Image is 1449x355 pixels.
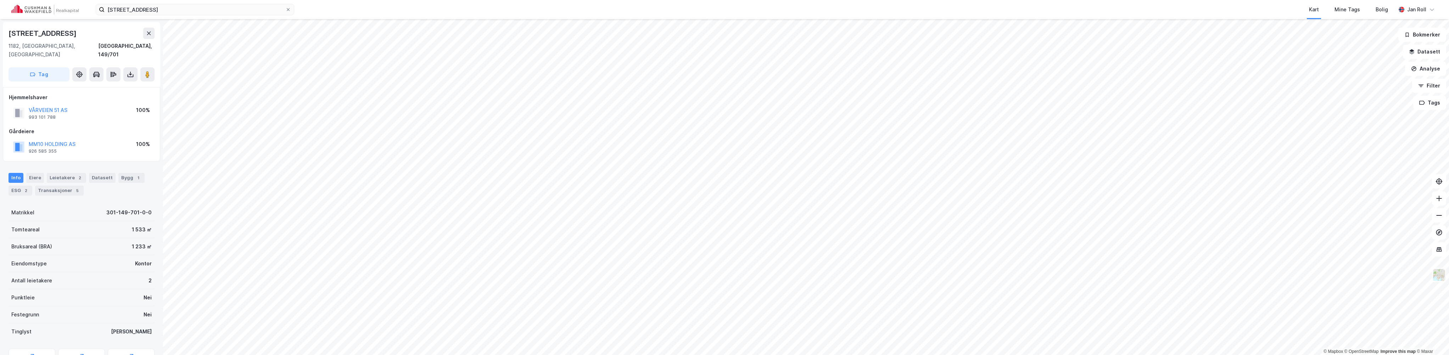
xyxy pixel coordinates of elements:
[132,225,152,234] div: 1 533 ㎡
[89,173,116,183] div: Datasett
[11,225,40,234] div: Tomteareal
[11,242,52,251] div: Bruksareal (BRA)
[9,127,154,136] div: Gårdeiere
[106,208,152,217] div: 301-149-701-0-0
[35,186,84,196] div: Transaksjoner
[11,310,39,319] div: Festegrunn
[144,310,152,319] div: Nei
[118,173,145,183] div: Bygg
[135,259,152,268] div: Kontor
[136,106,150,114] div: 100%
[136,140,150,148] div: 100%
[9,186,32,196] div: ESG
[1398,28,1446,42] button: Bokmerker
[11,208,34,217] div: Matrikkel
[47,173,86,183] div: Leietakere
[29,148,57,154] div: 926 585 355
[105,4,285,15] input: Søk på adresse, matrikkel, gårdeiere, leietakere eller personer
[9,28,78,39] div: [STREET_ADDRESS]
[1413,96,1446,110] button: Tags
[11,276,52,285] div: Antall leietakere
[1407,5,1426,14] div: Jan Roll
[135,174,142,181] div: 1
[132,242,152,251] div: 1 233 ㎡
[144,293,152,302] div: Nei
[1381,349,1416,354] a: Improve this map
[98,42,155,59] div: [GEOGRAPHIC_DATA], 149/701
[1309,5,1319,14] div: Kart
[11,327,32,336] div: Tinglyst
[1344,349,1379,354] a: OpenStreetMap
[1403,45,1446,59] button: Datasett
[1412,79,1446,93] button: Filter
[22,187,29,194] div: 2
[11,293,35,302] div: Punktleie
[1414,321,1449,355] div: Kontrollprogram for chat
[149,276,152,285] div: 2
[1414,321,1449,355] iframe: Chat Widget
[1405,62,1446,76] button: Analyse
[1335,5,1360,14] div: Mine Tags
[11,5,79,15] img: cushman-wakefield-realkapital-logo.202ea83816669bd177139c58696a8fa1.svg
[29,114,56,120] div: 993 101 788
[11,259,47,268] div: Eiendomstype
[9,93,154,102] div: Hjemmelshaver
[9,173,23,183] div: Info
[9,67,69,81] button: Tag
[74,187,81,194] div: 5
[9,42,98,59] div: 1182, [GEOGRAPHIC_DATA], [GEOGRAPHIC_DATA]
[1324,349,1343,354] a: Mapbox
[1432,268,1446,282] img: Z
[1376,5,1388,14] div: Bolig
[111,327,152,336] div: [PERSON_NAME]
[76,174,83,181] div: 2
[26,173,44,183] div: Eiere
